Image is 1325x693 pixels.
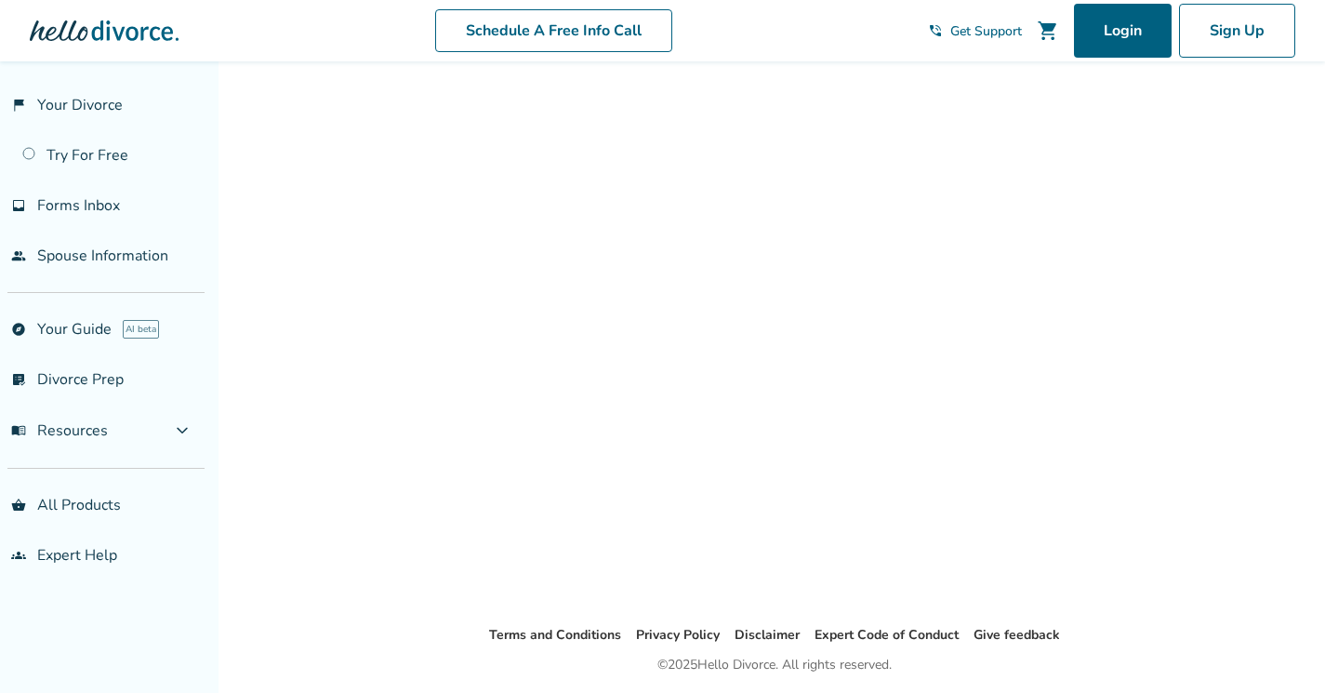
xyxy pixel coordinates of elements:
span: shopping_basket [11,498,26,513]
span: expand_more [171,420,193,442]
a: Sign Up [1179,4,1295,58]
span: explore [11,322,26,337]
span: people [11,248,26,263]
span: Resources [11,420,108,441]
span: shopping_cart [1037,20,1059,42]
span: menu_book [11,423,26,438]
span: flag_2 [11,98,26,113]
a: Privacy Policy [636,626,720,644]
div: © 2025 Hello Divorce. All rights reserved. [657,654,892,676]
li: Disclaimer [735,624,800,646]
a: Schedule A Free Info Call [435,9,672,52]
li: Give feedback [974,624,1060,646]
span: groups [11,548,26,563]
a: Terms and Conditions [489,626,621,644]
span: AI beta [123,320,159,339]
span: Get Support [950,22,1022,40]
a: phone_in_talkGet Support [928,22,1022,40]
a: Expert Code of Conduct [815,626,959,644]
span: phone_in_talk [928,23,943,38]
span: list_alt_check [11,372,26,387]
a: Login [1074,4,1172,58]
span: inbox [11,198,26,213]
span: Forms Inbox [37,195,120,216]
